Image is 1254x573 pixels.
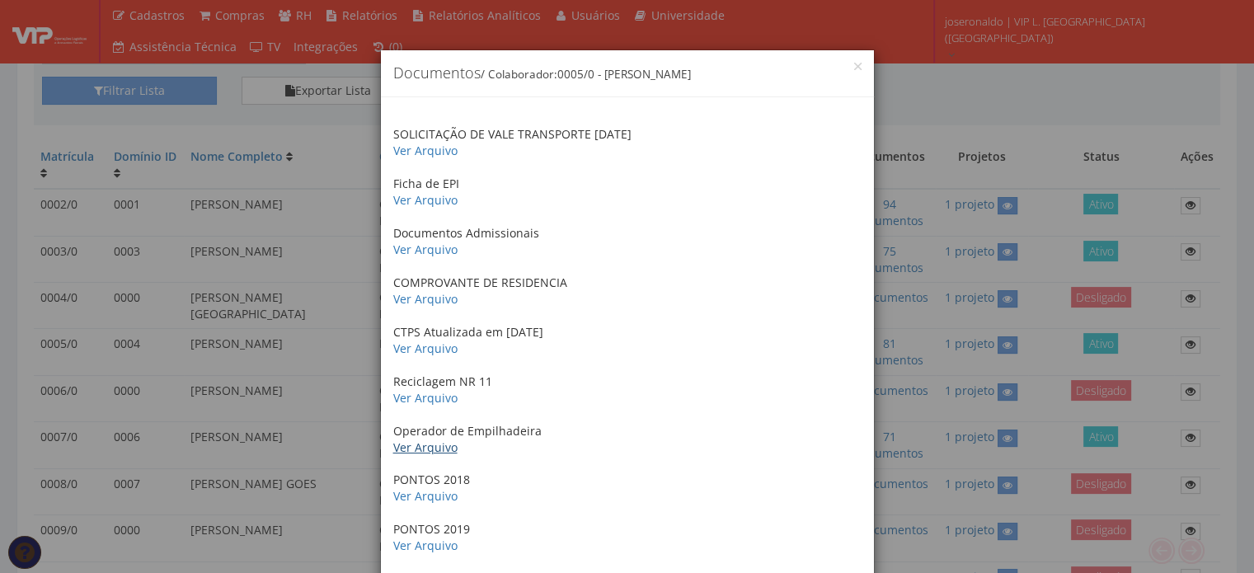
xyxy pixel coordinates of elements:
[393,225,862,258] p: Documentos Admissionais
[393,373,862,406] p: Reciclagem NR 11
[481,67,691,82] small: / Colaborador:
[557,67,691,82] span: 0005/0 - [PERSON_NAME]
[393,423,862,456] p: Operador de Empilhadeira
[393,242,458,257] a: Ver Arquivo
[393,538,458,553] a: Ver Arquivo
[393,324,862,357] p: CTPS Atualizada em [DATE]
[393,143,458,158] a: Ver Arquivo
[393,192,458,208] a: Ver Arquivo
[393,275,862,308] p: COMPROVANTE DE RESIDENCIA
[393,341,458,356] a: Ver Arquivo
[393,390,458,406] a: Ver Arquivo
[393,291,458,307] a: Ver Arquivo
[393,439,458,455] a: Ver Arquivo
[393,63,862,84] h4: Documentos
[393,126,862,159] p: SOLICITAÇÃO DE VALE TRANSPORTE [DATE]
[393,521,862,554] p: PONTOS 2019
[393,472,862,505] p: PONTOS 2018
[393,488,458,504] a: Ver Arquivo
[393,176,862,209] p: Ficha de EPI
[854,63,862,70] button: Close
